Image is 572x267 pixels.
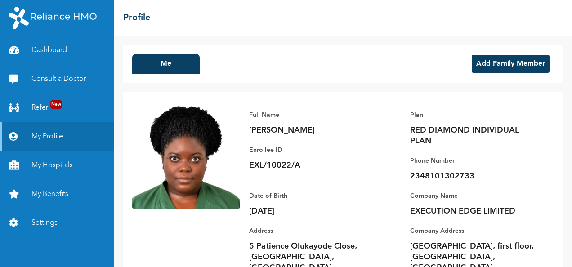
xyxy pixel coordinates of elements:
p: Company Name [410,191,536,201]
p: Address [249,226,375,236]
img: Enrollee [132,101,240,209]
p: [PERSON_NAME] [249,125,375,136]
span: New [50,100,62,109]
p: Company Address [410,226,536,236]
p: Phone Number [410,156,536,166]
p: Full Name [249,110,375,120]
p: Enrollee ID [249,145,375,156]
p: [DATE] [249,206,375,217]
p: EXL/10022/A [249,160,375,171]
h2: Profile [123,11,150,25]
p: 2348101302733 [410,171,536,182]
button: Me [132,54,200,74]
img: RelianceHMO's Logo [9,7,97,29]
p: RED DIAMOND INDIVIDUAL PLAN [410,125,536,147]
button: Add Family Member [472,55,550,73]
p: Plan [410,110,536,120]
p: EXECUTION EDGE LIMITED [410,206,536,217]
p: Date of Birth [249,191,375,201]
